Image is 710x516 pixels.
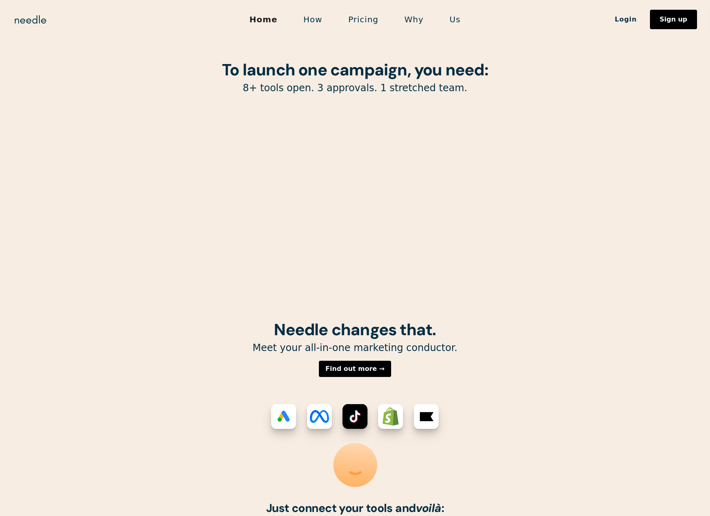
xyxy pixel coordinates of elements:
p: 8+ tools open. 3 approvals. 1 stretched team. [148,82,562,94]
a: Home [237,11,290,28]
strong: Just connect your tools and : [266,501,444,516]
strong: To launch one campaign, you need: [222,59,488,80]
a: Sign up [650,10,697,29]
a: Find out more → [319,361,391,377]
em: voilà [416,501,441,516]
a: How [290,11,336,28]
a: Pricing [335,11,391,28]
strong: Needle changes that. [274,319,436,340]
div: Sign up [660,16,687,23]
div: Find out more → [325,366,385,372]
a: Login [602,13,650,26]
a: Why [392,11,437,28]
a: Us [437,11,473,28]
p: Meet your all-in-one marketing conductor. [148,342,562,354]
